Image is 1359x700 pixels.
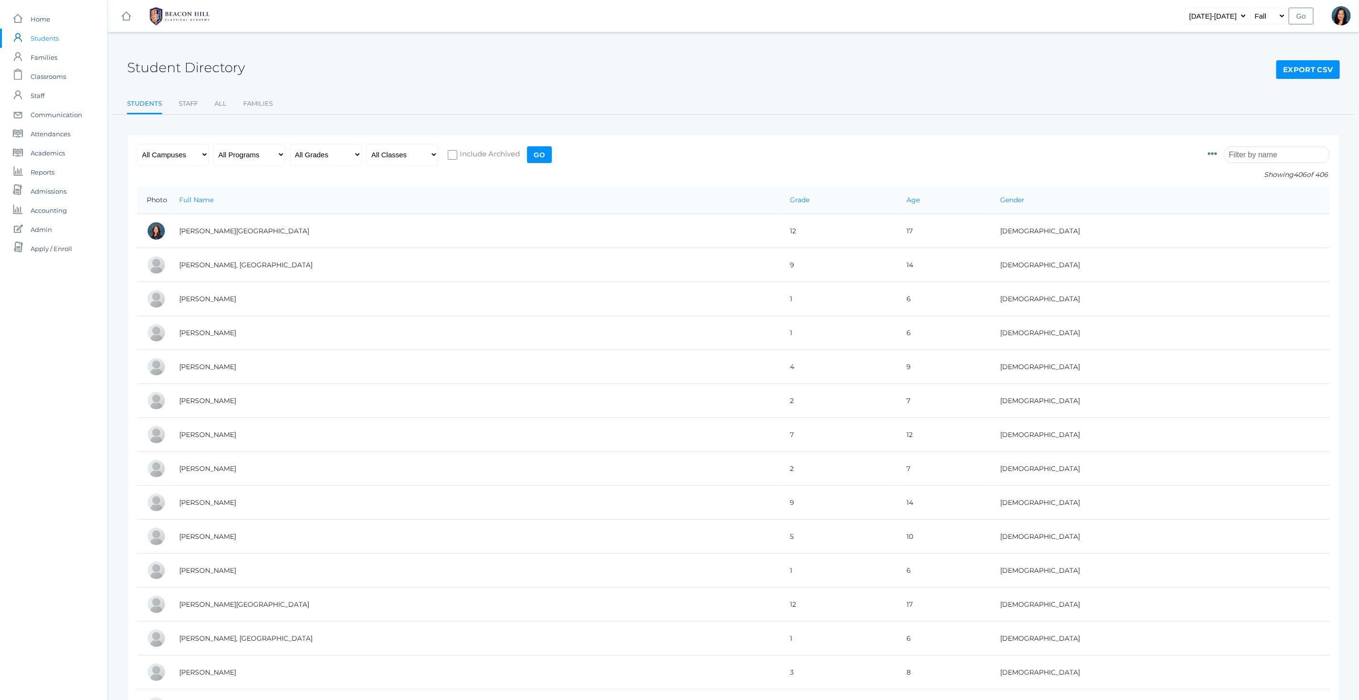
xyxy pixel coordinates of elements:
a: Export CSV [1276,60,1340,79]
span: Students [31,29,59,48]
td: [PERSON_NAME] [170,554,781,588]
td: 8 [897,656,991,689]
div: Paige Albanese [147,527,166,546]
div: Isla Armstrong [147,629,166,648]
span: Classrooms [31,67,66,86]
a: All [215,94,226,113]
span: Communication [31,105,82,124]
td: [DEMOGRAPHIC_DATA] [991,520,1330,554]
td: 7 [781,418,897,452]
div: Dominic Abrea [147,289,166,308]
td: 12 [781,588,897,622]
span: Academics [31,143,65,163]
p: Showing of 406 [1208,170,1330,180]
td: [PERSON_NAME] [170,316,781,350]
td: [DEMOGRAPHIC_DATA] [991,282,1330,316]
td: [PERSON_NAME] [170,656,781,689]
span: Home [31,10,50,29]
span: Apply / Enroll [31,239,72,258]
td: 1 [781,316,897,350]
a: Staff [179,94,198,113]
td: [PERSON_NAME][GEOGRAPHIC_DATA] [170,214,781,248]
td: 6 [897,554,991,588]
span: Accounting [31,201,67,220]
td: 14 [897,248,991,282]
td: [DEMOGRAPHIC_DATA] [991,452,1330,486]
img: BHCALogos-05-308ed15e86a5a0abce9b8dd61676a3503ac9727e845dece92d48e8588c001991.png [144,4,216,28]
a: Full Name [179,196,214,204]
td: [DEMOGRAPHIC_DATA] [991,554,1330,588]
th: Photo [137,186,170,214]
td: 17 [897,214,991,248]
input: Filter by name [1224,146,1330,163]
a: Families [243,94,273,113]
td: 1 [781,282,897,316]
td: 4 [781,350,897,384]
td: [PERSON_NAME] [170,486,781,520]
input: Go [1289,8,1314,24]
span: Include Archived [457,149,520,161]
td: [PERSON_NAME] [170,282,781,316]
td: 9 [897,350,991,384]
div: Sadie Armstrong [147,663,166,682]
td: [DEMOGRAPHIC_DATA] [991,384,1330,418]
td: 2 [781,384,897,418]
td: 1 [781,622,897,656]
td: 6 [897,316,991,350]
td: [PERSON_NAME] [170,520,781,554]
div: Grayson Abrea [147,323,166,342]
td: [PERSON_NAME], [GEOGRAPHIC_DATA] [170,622,781,656]
span: Attendances [31,124,70,143]
td: 12 [897,418,991,452]
div: Amelia Adams [147,357,166,376]
div: Victoria Arellano [147,595,166,614]
td: 9 [781,486,897,520]
td: 5 [781,520,897,554]
div: Curcinda Young [1332,6,1351,25]
span: Reports [31,163,54,182]
a: Gender [1000,196,1025,204]
td: [DEMOGRAPHIC_DATA] [991,316,1330,350]
div: Cole Albanese [147,425,166,444]
div: Charlotte Abdulla [147,221,166,241]
input: Include Archived [448,150,457,160]
td: [DEMOGRAPHIC_DATA] [991,486,1330,520]
td: [DEMOGRAPHIC_DATA] [991,214,1330,248]
td: 10 [897,520,991,554]
td: 3 [781,656,897,689]
td: [DEMOGRAPHIC_DATA] [991,622,1330,656]
td: [DEMOGRAPHIC_DATA] [991,588,1330,622]
span: Staff [31,86,44,105]
div: Jack Adams [147,391,166,410]
td: 14 [897,486,991,520]
td: 12 [781,214,897,248]
td: [DEMOGRAPHIC_DATA] [991,350,1330,384]
a: Age [907,196,920,204]
div: Logan Albanese [147,493,166,512]
td: [PERSON_NAME][GEOGRAPHIC_DATA] [170,588,781,622]
div: Nolan Alstot [147,561,166,580]
td: [PERSON_NAME] [170,384,781,418]
td: [PERSON_NAME] [170,452,781,486]
span: Families [31,48,57,67]
td: [DEMOGRAPHIC_DATA] [991,418,1330,452]
td: 17 [897,588,991,622]
td: [PERSON_NAME], [GEOGRAPHIC_DATA] [170,248,781,282]
td: [PERSON_NAME] [170,350,781,384]
span: Admin [31,220,52,239]
td: 9 [781,248,897,282]
a: Grade [790,196,810,204]
td: 6 [897,282,991,316]
td: 1 [781,554,897,588]
input: Go [527,146,552,163]
td: [DEMOGRAPHIC_DATA] [991,656,1330,689]
td: 7 [897,452,991,486]
td: 6 [897,622,991,656]
h2: Student Directory [127,60,245,75]
td: [PERSON_NAME] [170,418,781,452]
td: [DEMOGRAPHIC_DATA] [991,248,1330,282]
td: 7 [897,384,991,418]
div: Phoenix Abdulla [147,255,166,274]
div: Elle Albanese [147,459,166,478]
a: Students [127,94,162,115]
